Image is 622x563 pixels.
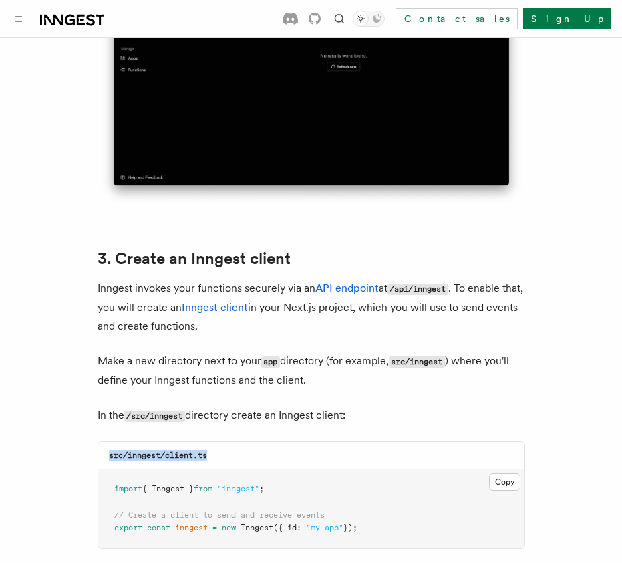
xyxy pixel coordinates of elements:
[306,523,343,532] span: "my-app"
[182,301,248,314] a: Inngest client
[11,11,27,27] button: Toggle navigation
[273,523,297,532] span: ({ id
[98,279,525,336] p: Inngest invokes your functions securely via an at . To enable that, you will create an in your Ne...
[343,523,357,532] span: });
[389,356,445,368] code: src/inngest
[98,406,525,425] p: In the directory create an Inngest client:
[241,523,273,532] span: Inngest
[114,484,142,493] span: import
[315,281,379,294] a: API endpoint
[261,356,280,368] code: app
[124,411,185,422] code: /src/inngest
[98,249,291,268] a: 3. Create an Inngest client
[194,484,212,493] span: from
[217,484,259,493] span: "inngest"
[297,523,301,532] span: :
[489,473,520,491] button: Copy
[114,510,325,520] span: // Create a client to send and receive events
[523,8,611,29] a: Sign Up
[98,352,525,390] p: Make a new directory next to your directory (for example, ) where you'll define your Inngest func...
[114,523,142,532] span: export
[175,523,208,532] span: inngest
[353,11,385,27] button: Toggle dark mode
[142,484,194,493] span: { Inngest }
[387,284,448,295] code: /api/inngest
[212,523,217,532] span: =
[147,523,170,532] span: const
[222,523,236,532] span: new
[331,11,347,27] button: Find something...
[259,484,264,493] span: ;
[109,451,207,460] code: src/inngest/client.ts
[396,8,518,29] a: Contact sales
